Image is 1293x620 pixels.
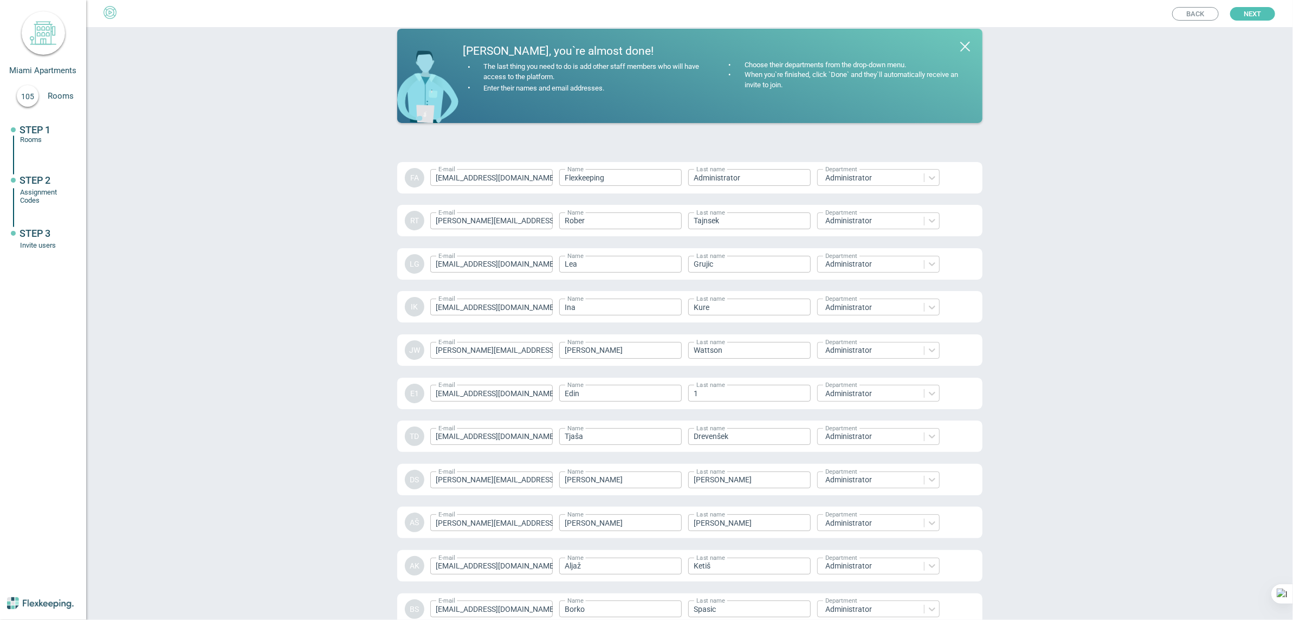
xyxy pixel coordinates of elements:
div: BS [405,599,424,619]
div: Invite users [21,241,69,249]
div: LG [405,254,424,274]
button: Back [1172,7,1219,21]
span: STEP 3 [20,228,51,239]
div: FA [405,168,424,188]
span: Back [1186,8,1205,20]
div: E1 [405,384,424,403]
div: [PERSON_NAME], you`re almost done! [463,46,704,57]
span: Miami Apartments [10,66,77,75]
div: Choose their departments from the drop-down menu. [742,60,906,70]
div: AK [405,556,424,576]
div: Rooms [21,135,69,144]
span: STEP 1 [20,124,51,135]
span: STEP 2 [20,175,51,186]
span: Next [1244,7,1262,21]
div: TD [405,427,424,446]
div: Enter their names and email addresses. [481,83,604,94]
div: When you`re finished, click `Done` and they`ll automatically receive an invite to join. [742,70,964,91]
div: DS [405,470,424,489]
span: Rooms [48,91,86,101]
div: AŠ [405,513,424,532]
div: 105 [17,85,38,107]
div: IK [405,297,424,317]
div: RT [405,211,424,230]
div: JW [405,340,424,360]
button: Next [1230,7,1275,21]
div: The last thing you need to do is add other staff members who will have access to the platform. [481,62,704,82]
div: Assignment Codes [21,188,69,204]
